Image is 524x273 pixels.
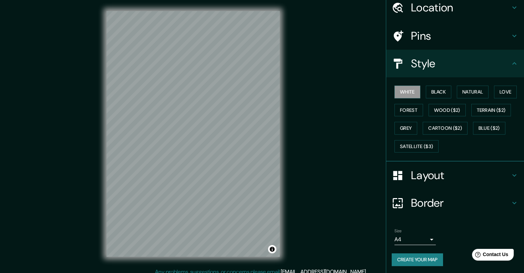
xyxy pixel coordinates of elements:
[411,57,510,70] h4: Style
[423,122,468,135] button: Cartoon ($2)
[426,86,452,98] button: Black
[386,162,524,189] div: Layout
[386,189,524,217] div: Border
[411,196,510,210] h4: Border
[394,86,420,98] button: White
[457,86,489,98] button: Natural
[394,122,417,135] button: Grey
[394,234,436,245] div: A4
[429,104,466,117] button: Wood ($2)
[394,140,439,153] button: Satellite ($3)
[463,246,516,265] iframe: Help widget launcher
[386,50,524,77] div: Style
[411,168,510,182] h4: Layout
[471,104,511,117] button: Terrain ($2)
[392,253,443,266] button: Create your map
[473,122,505,135] button: Blue ($2)
[411,29,510,43] h4: Pins
[494,86,517,98] button: Love
[394,104,423,117] button: Forest
[106,11,280,257] canvas: Map
[386,22,524,50] div: Pins
[411,1,510,14] h4: Location
[394,228,402,234] label: Size
[268,245,276,253] button: Toggle attribution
